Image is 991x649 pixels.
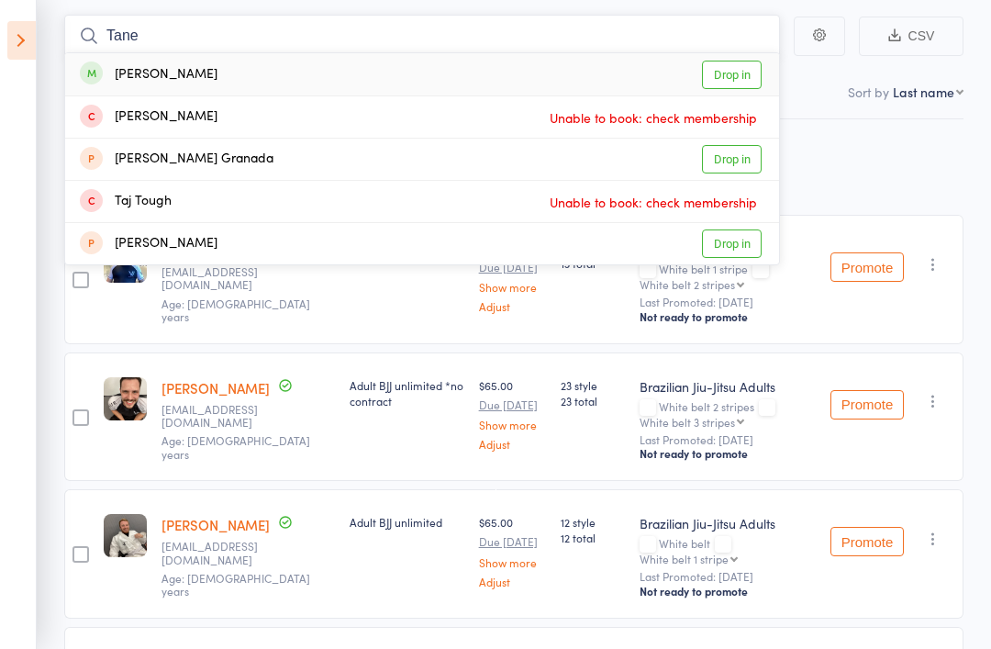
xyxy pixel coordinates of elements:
small: Last Promoted: [DATE] [640,570,815,583]
a: Adjust [479,576,547,587]
div: $65.00 [479,514,547,587]
div: White belt 1 stripe [640,553,729,565]
div: Adult BJJ unlimited *no contract [350,377,464,408]
div: Taj Tough [80,191,172,212]
a: Show more [479,556,547,568]
div: Not ready to promote [640,446,815,461]
a: [PERSON_NAME] [161,378,270,397]
small: pedrolucas.angeli@gmail.com [161,403,281,430]
button: Promote [830,390,904,420]
a: Adjust [479,438,547,450]
span: 23 total [561,393,625,408]
div: [PERSON_NAME] [80,106,217,128]
span: Unable to book: check membership [545,104,762,131]
div: Not ready to promote [640,309,815,324]
small: Last Promoted: [DATE] [640,296,815,308]
div: Adult BJJ unlimited [350,514,464,530]
div: White belt 2 stripes [640,400,815,428]
small: dannydrbaker3@gmail.com [161,540,281,566]
div: White belt 1 stripe [640,263,815,290]
a: Drop in [702,145,762,173]
button: CSV [859,17,963,56]
button: Promote [830,527,904,556]
button: Promote [830,252,904,282]
a: Adjust [479,300,547,312]
div: [PERSON_NAME] [80,64,217,85]
label: Sort by [848,83,889,101]
span: 12 style [561,514,625,530]
div: White belt 3 stripes [640,416,735,428]
span: Age: [DEMOGRAPHIC_DATA] years [161,570,310,599]
small: Security@fortresslocksmiths.com.au [161,265,281,292]
span: Unable to book: check membership [545,188,762,216]
div: $65.00 [479,377,547,450]
div: [PERSON_NAME] [80,233,217,254]
input: Search by name [64,15,780,57]
img: image1743494577.png [104,377,147,420]
small: Last Promoted: [DATE] [640,433,815,446]
a: Drop in [702,229,762,258]
div: $65.00 [479,240,547,312]
div: [PERSON_NAME] Granada [80,149,273,170]
div: Last name [893,83,954,101]
a: [PERSON_NAME] [161,515,270,534]
div: White belt [640,537,815,565]
small: Due [DATE] [479,261,547,274]
div: Not ready to promote [640,584,815,599]
small: Due [DATE] [479,535,547,548]
span: 12 total [561,530,625,545]
a: Drop in [702,61,762,89]
a: Show more [479,281,547,293]
span: 23 style [561,377,625,393]
small: Due [DATE] [479,398,547,411]
img: image1751271122.png [104,514,147,557]
a: Show more [479,419,547,431]
div: Brazilian Jiu-Jitsu Adults [640,377,815,396]
div: White belt 2 stripes [640,278,735,290]
span: Age: [DEMOGRAPHIC_DATA] years [161,296,310,324]
div: Brazilian Jiu-Jitsu Adults [640,514,815,532]
span: Age: [DEMOGRAPHIC_DATA] years [161,432,310,461]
